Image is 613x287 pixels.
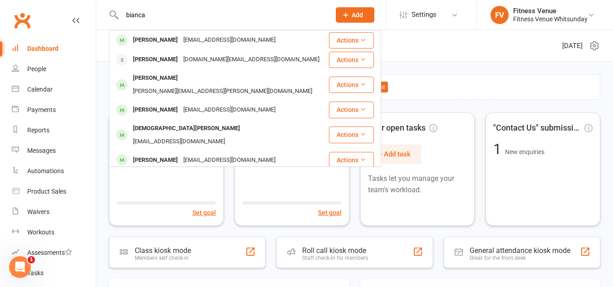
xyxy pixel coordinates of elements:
[27,45,59,52] div: Dashboard
[119,9,324,21] input: Search...
[130,122,243,135] div: [DEMOGRAPHIC_DATA][PERSON_NAME]
[12,79,96,100] a: Calendar
[9,256,31,278] iframe: Intercom live chat
[329,126,374,143] button: Actions
[130,34,181,47] div: [PERSON_NAME]
[181,53,322,66] div: [DOMAIN_NAME][EMAIL_ADDRESS][DOMAIN_NAME]
[12,120,96,141] a: Reports
[493,122,583,135] span: "Contact Us" submissions
[130,135,228,148] div: [EMAIL_ADDRESS][DOMAIN_NAME]
[470,255,570,261] div: Great for the front desk
[329,32,374,49] button: Actions
[27,229,54,236] div: Workouts
[513,7,588,15] div: Fitness Venue
[192,208,216,218] button: Set goal
[302,255,368,261] div: Staff check-in for members
[181,34,278,47] div: [EMAIL_ADDRESS][DOMAIN_NAME]
[562,40,583,51] span: [DATE]
[11,9,34,32] a: Clubworx
[27,106,56,113] div: Payments
[329,102,374,118] button: Actions
[368,122,437,135] span: Your open tasks
[130,53,181,66] div: [PERSON_NAME]
[352,11,363,19] span: Add
[12,263,96,283] a: Tasks
[12,181,96,202] a: Product Sales
[135,255,191,261] div: Members self check-in
[412,5,436,25] span: Settings
[27,249,72,256] div: Assessments
[130,72,181,85] div: [PERSON_NAME]
[135,246,191,255] div: Class kiosk mode
[470,246,570,255] div: General attendance kiosk mode
[27,208,49,215] div: Waivers
[130,103,181,117] div: [PERSON_NAME]
[28,256,35,263] span: 1
[27,126,49,134] div: Reports
[27,147,56,154] div: Messages
[368,145,421,164] button: + Add task
[493,141,505,158] span: 1
[27,269,44,277] div: Tasks
[12,59,96,79] a: People
[336,7,374,23] button: Add
[130,85,315,98] div: [PERSON_NAME][EMAIL_ADDRESS][PERSON_NAME][DOMAIN_NAME]
[27,167,64,175] div: Automations
[181,103,278,117] div: [EMAIL_ADDRESS][DOMAIN_NAME]
[27,188,66,195] div: Product Sales
[329,77,374,93] button: Actions
[329,152,374,168] button: Actions
[513,15,588,23] div: Fitness Venue Whitsunday
[12,243,96,263] a: Assessments
[27,86,53,93] div: Calendar
[12,39,96,59] a: Dashboard
[12,100,96,120] a: Payments
[12,161,96,181] a: Automations
[329,52,374,68] button: Actions
[302,246,368,255] div: Roll call kiosk mode
[318,208,342,218] button: Set goal
[12,141,96,161] a: Messages
[130,154,181,167] div: [PERSON_NAME]
[368,173,467,196] p: Tasks let you manage your team's workload.
[12,222,96,243] a: Workouts
[490,6,509,24] div: FV
[505,148,544,156] span: New enquiries
[181,154,278,167] div: [EMAIL_ADDRESS][DOMAIN_NAME]
[27,65,46,73] div: People
[12,202,96,222] a: Waivers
